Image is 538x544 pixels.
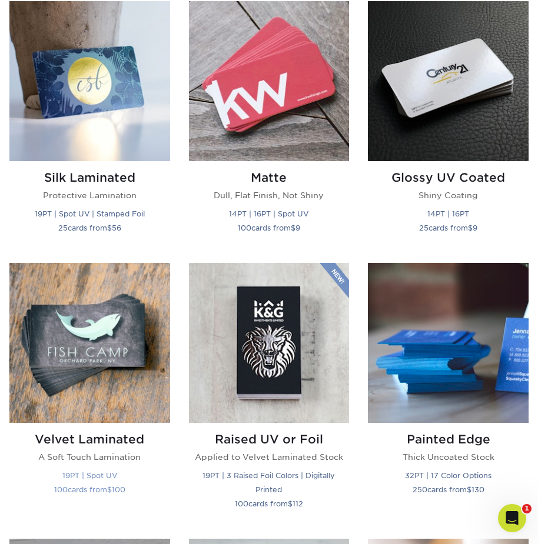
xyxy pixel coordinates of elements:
span: 9 [295,223,300,232]
h2: Silk Laminated [9,171,170,185]
span: 250 [413,485,427,494]
a: Raised UV or Foil Business Cards Raised UV or Foil Applied to Velvet Laminated Stock 19PT | 3 Rai... [189,263,350,525]
span: 112 [293,499,303,508]
span: 100 [54,485,68,494]
span: 25 [58,223,68,232]
img: Velvet Laminated Business Cards [9,263,170,423]
span: 100 [235,499,248,508]
p: Shiny Coating [368,189,529,201]
small: 19PT | Spot UV | Stamped Foil [35,209,145,218]
span: 100 [238,223,251,232]
h2: Painted Edge [368,432,529,446]
small: cards from [58,223,121,232]
span: 9 [473,223,477,232]
span: $ [288,499,293,508]
h2: Glossy UV Coated [368,171,529,185]
span: 25 [419,223,429,232]
img: Matte Business Cards [189,1,350,162]
small: cards from [235,499,303,508]
h2: Matte [189,171,350,185]
small: 32PT | 17 Color Options [405,471,491,480]
a: Painted Edge Business Cards Painted Edge Thick Uncoated Stock 32PT | 17 Color Options 250cards fr... [368,263,529,525]
a: Velvet Laminated Business Cards Velvet Laminated A Soft Touch Lamination 19PT | Spot UV 100cards ... [9,263,170,525]
span: $ [468,223,473,232]
small: 19PT | Spot UV [62,471,117,480]
img: Glossy UV Coated Business Cards [368,1,529,162]
iframe: Intercom live chat [498,504,526,532]
small: 14PT | 16PT | Spot UV [229,209,308,218]
a: Matte Business Cards Matte Dull, Flat Finish, Not Shiny 14PT | 16PT | Spot UV 100cards from$9 [189,1,350,249]
span: $ [467,485,471,494]
small: cards from [419,223,477,232]
small: cards from [54,485,125,494]
p: Applied to Velvet Laminated Stock [189,451,350,463]
img: Raised UV or Foil Business Cards [189,263,350,423]
span: 100 [112,485,125,494]
small: 14PT | 16PT [427,209,469,218]
span: 130 [471,485,484,494]
a: Silk Laminated Business Cards Silk Laminated Protective Lamination 19PT | Spot UV | Stamped Foil ... [9,1,170,249]
span: $ [107,223,112,232]
small: 19PT | 3 Raised Foil Colors | Digitally Printed [202,471,335,494]
span: 56 [112,223,121,232]
p: Dull, Flat Finish, Not Shiny [189,189,350,201]
h2: Raised UV or Foil [189,432,350,446]
small: cards from [413,485,484,494]
img: Silk Laminated Business Cards [9,1,170,162]
h2: Velvet Laminated [9,432,170,446]
a: Glossy UV Coated Business Cards Glossy UV Coated Shiny Coating 14PT | 16PT 25cards from$9 [368,1,529,249]
p: Thick Uncoated Stock [368,451,529,463]
img: Painted Edge Business Cards [368,263,529,423]
p: Protective Lamination [9,189,170,201]
img: New Product [320,263,349,298]
span: $ [291,223,295,232]
span: 1 [522,504,532,513]
small: cards from [238,223,300,232]
p: A Soft Touch Lamination [9,451,170,463]
span: $ [107,485,112,494]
